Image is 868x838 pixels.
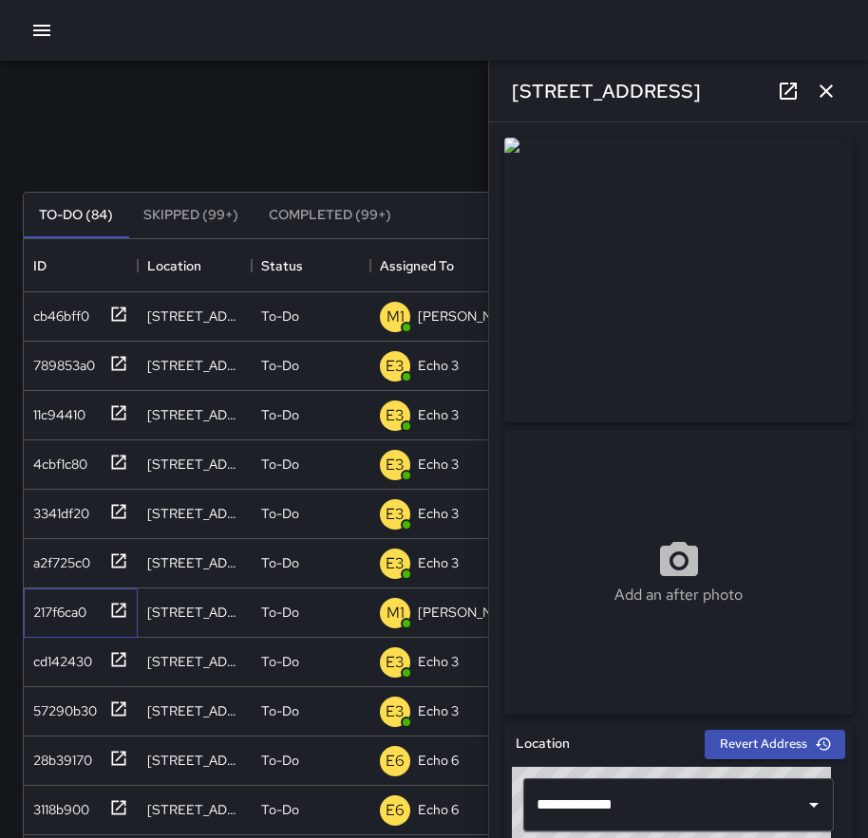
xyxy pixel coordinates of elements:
[147,239,201,292] div: Location
[147,652,242,671] div: 629 Franklin Street
[418,701,459,720] p: Echo 3
[380,239,454,292] div: Assigned To
[370,239,560,292] div: Assigned To
[261,800,299,819] p: To-Do
[387,602,405,624] p: M1
[418,800,459,819] p: Echo 6
[386,355,405,378] p: E3
[26,447,87,474] div: 4cbf1c80
[261,701,299,720] p: To-Do
[386,750,405,773] p: E6
[261,504,299,523] p: To-Do
[418,356,459,375] p: Echo 3
[147,553,242,572] div: 700 Broadway
[26,348,95,375] div: 789853a0
[26,299,89,326] div: cb46bff0
[418,455,459,474] p: Echo 3
[26,496,89,523] div: 3341df20
[261,652,299,671] p: To-Do
[147,307,242,326] div: 495 10th Street
[261,356,299,375] p: To-Do
[418,603,540,622] p: [PERSON_NAME] 14
[252,239,370,292] div: Status
[24,239,138,292] div: ID
[418,405,459,424] p: Echo 3
[138,239,252,292] div: Location
[261,751,299,770] p: To-Do
[147,751,242,770] div: 1525 Webster Street
[26,644,92,671] div: cd142430
[386,700,405,723] p: E3
[386,404,405,427] p: E3
[261,307,299,326] p: To-Do
[254,193,406,238] button: Completed (99+)
[386,651,405,674] p: E3
[387,306,405,328] p: M1
[418,751,459,770] p: Echo 6
[26,694,97,720] div: 57290b30
[418,652,459,671] p: Echo 3
[261,455,299,474] p: To-Do
[26,398,85,424] div: 11c94410
[147,603,242,622] div: 1221 Broadway
[418,504,459,523] p: Echo 3
[386,799,405,822] p: E6
[147,800,242,819] div: 420 West Grand Avenue
[147,405,242,424] div: 412 12th Street
[261,553,299,572] p: To-Do
[26,743,92,770] div: 28b39170
[26,546,90,572] div: a2f725c0
[147,356,242,375] div: 1225 Franklin Street
[147,701,242,720] div: 806 Washington Street
[147,455,242,474] div: 901 Franklin Street
[386,503,405,526] p: E3
[24,193,128,238] button: To-Do (84)
[418,553,459,572] p: Echo 3
[26,595,86,622] div: 217f6ca0
[386,552,405,575] p: E3
[386,454,405,476] p: E3
[26,792,89,819] div: 3118b900
[128,193,254,238] button: Skipped (99+)
[33,239,47,292] div: ID
[261,405,299,424] p: To-Do
[261,239,303,292] div: Status
[418,307,540,326] p: [PERSON_NAME] 14
[261,603,299,622] p: To-Do
[147,504,242,523] div: 824 Franklin Street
